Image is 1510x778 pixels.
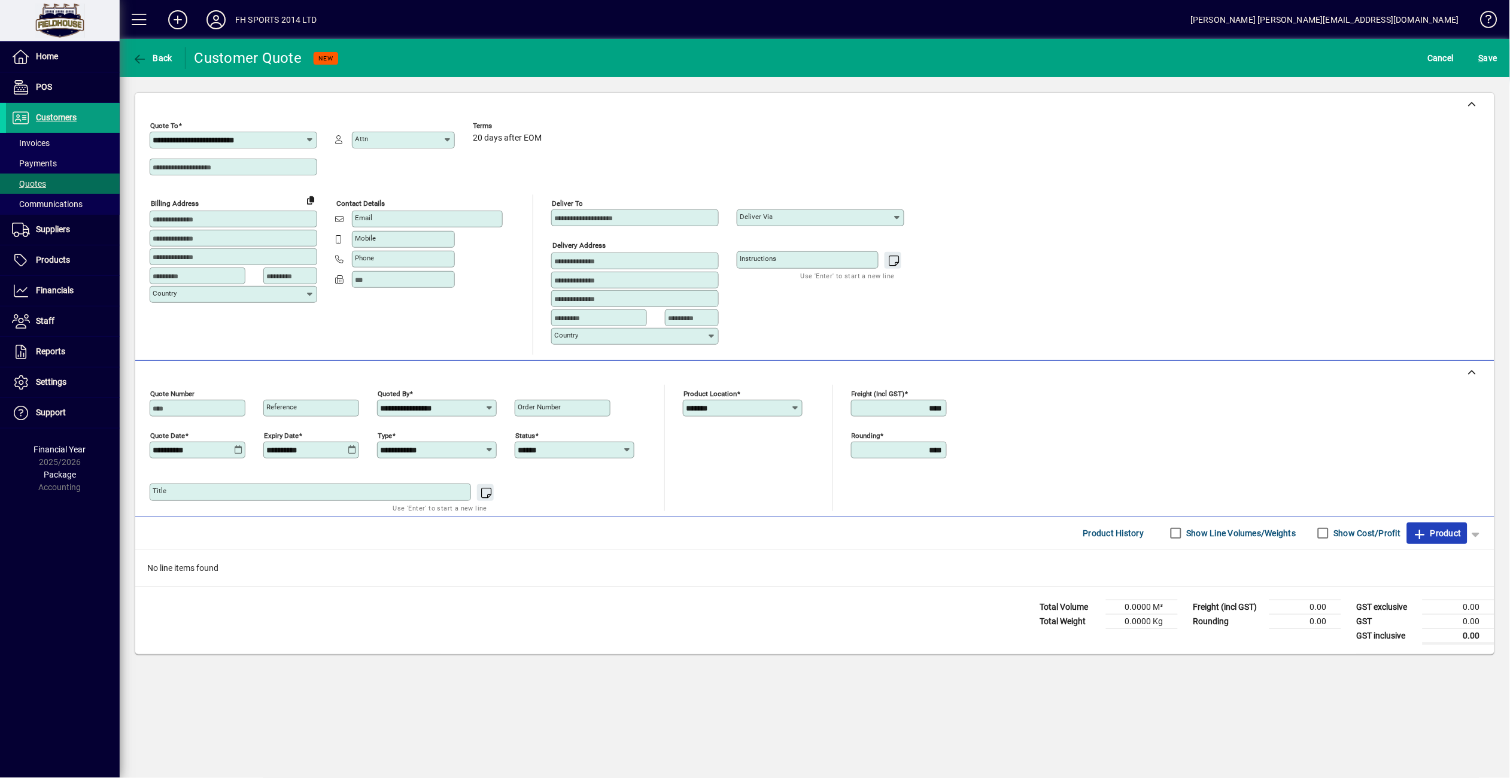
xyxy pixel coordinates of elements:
span: Payments [12,159,57,168]
div: FH SPORTS 2014 LTD [235,10,317,29]
span: Financials [36,285,74,295]
mat-label: Title [153,487,166,495]
button: Cancel [1425,47,1457,69]
span: Cancel [1428,48,1454,68]
label: Show Cost/Profit [1332,527,1401,539]
td: GST [1351,614,1423,628]
td: 0.00 [1423,600,1494,614]
a: POS [6,72,120,102]
span: Back [132,53,172,63]
span: Package [44,470,76,479]
span: Invoices [12,138,50,148]
td: 0.00 [1423,628,1494,643]
span: S [1479,53,1484,63]
button: Product History [1078,522,1149,544]
mat-label: Type [378,431,392,439]
mat-label: Status [515,431,535,439]
mat-label: Phone [355,254,374,262]
mat-label: Deliver via [740,212,773,221]
mat-label: Quoted by [378,389,409,397]
span: Quotes [12,179,46,189]
a: Knowledge Base [1471,2,1495,41]
td: Rounding [1187,614,1269,628]
a: Settings [6,367,120,397]
mat-label: Expiry date [264,431,299,439]
button: Save [1476,47,1500,69]
button: Back [129,47,175,69]
td: Total Volume [1034,600,1106,614]
button: Product [1407,522,1468,544]
span: 20 days after EOM [473,133,542,143]
a: Invoices [6,133,120,153]
mat-label: Rounding [852,431,880,439]
span: Reports [36,347,65,356]
mat-label: Instructions [740,254,776,263]
mat-label: Reference [266,403,297,411]
span: POS [36,82,52,92]
mat-label: Freight (incl GST) [852,389,905,397]
a: Quotes [6,174,120,194]
span: Suppliers [36,224,70,234]
mat-label: Country [554,331,578,339]
mat-label: Quote date [150,431,185,439]
div: Customer Quote [195,48,302,68]
td: 0.00 [1423,614,1494,628]
mat-label: Deliver To [552,199,583,208]
td: Total Weight [1034,614,1106,628]
span: Customers [36,113,77,122]
a: Reports [6,337,120,367]
a: Communications [6,194,120,214]
mat-label: Product location [683,389,737,397]
span: Terms [473,122,545,130]
span: Communications [12,199,83,209]
span: Products [36,255,70,265]
span: Support [36,408,66,417]
mat-label: Quote number [150,389,195,397]
button: Profile [197,9,235,31]
td: 0.00 [1269,600,1341,614]
td: Freight (incl GST) [1187,600,1269,614]
span: Product History [1083,524,1144,543]
td: GST inclusive [1351,628,1423,643]
a: Financials [6,276,120,306]
button: Add [159,9,197,31]
span: Financial Year [34,445,86,454]
a: Suppliers [6,215,120,245]
td: 0.0000 Kg [1106,614,1178,628]
a: Support [6,398,120,428]
td: 0.0000 M³ [1106,600,1178,614]
a: Staff [6,306,120,336]
button: Copy to Delivery address [301,190,320,209]
mat-label: Mobile [355,234,376,242]
div: [PERSON_NAME] [PERSON_NAME][EMAIL_ADDRESS][DOMAIN_NAME] [1190,10,1459,29]
span: Home [36,51,58,61]
span: ave [1479,48,1497,68]
span: Staff [36,316,54,326]
mat-label: Quote To [150,121,178,130]
div: No line items found [135,550,1494,586]
a: Products [6,245,120,275]
mat-hint: Use 'Enter' to start a new line [393,501,487,515]
span: Product [1413,524,1462,543]
a: Payments [6,153,120,174]
label: Show Line Volumes/Weights [1184,527,1296,539]
span: Settings [36,377,66,387]
mat-label: Country [153,289,177,297]
mat-label: Order number [518,403,561,411]
app-page-header-button: Back [120,47,186,69]
a: Home [6,42,120,72]
span: NEW [318,54,333,62]
mat-label: Attn [355,135,368,143]
mat-hint: Use 'Enter' to start a new line [801,269,895,282]
td: GST exclusive [1351,600,1423,614]
td: 0.00 [1269,614,1341,628]
mat-label: Email [355,214,372,222]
